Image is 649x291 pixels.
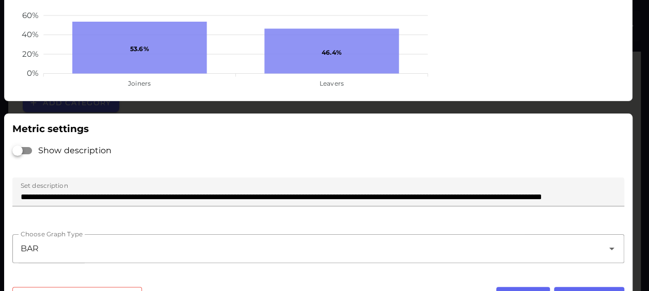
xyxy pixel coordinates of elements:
[128,80,151,88] tspan: Joiners
[22,30,39,40] tspan: 40%
[22,49,39,59] tspan: 20%
[22,10,39,20] tspan: 60%
[27,69,39,78] tspan: 0%
[21,242,39,255] span: BAR
[12,122,624,136] h3: Metric settings
[320,80,344,88] tspan: Leavers
[33,136,112,165] label: Show description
